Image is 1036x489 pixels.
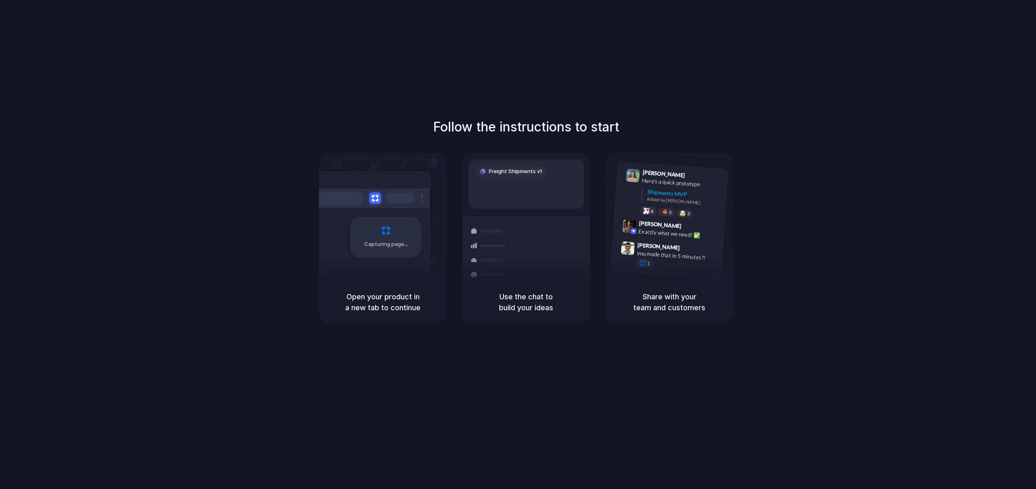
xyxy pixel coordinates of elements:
[639,219,681,231] span: [PERSON_NAME]
[647,196,721,207] div: Added by [PERSON_NAME]
[651,209,654,214] span: 8
[472,291,580,313] h5: Use the chat to build your ideas
[489,167,542,176] span: Freight Shipments v1
[615,291,724,313] h5: Share with your team and customers
[647,188,722,201] div: Shipments MVP
[647,261,650,266] span: 1
[642,168,685,180] span: [PERSON_NAME]
[684,222,701,232] span: 9:42 AM
[642,176,723,190] div: Here's a quick prototype
[669,210,672,215] span: 5
[638,227,719,241] div: Exactly what we need! ✅
[364,240,409,248] span: Capturing page
[637,249,718,262] div: you made that in 5 minutes?!
[329,291,437,313] h5: Open your product in a new tab to continue
[688,172,704,182] span: 9:41 AM
[433,117,619,137] h1: Follow the instructions to start
[679,210,686,216] div: 🤯
[637,241,680,252] span: [PERSON_NAME]
[682,244,699,254] span: 9:47 AM
[687,212,690,216] span: 3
